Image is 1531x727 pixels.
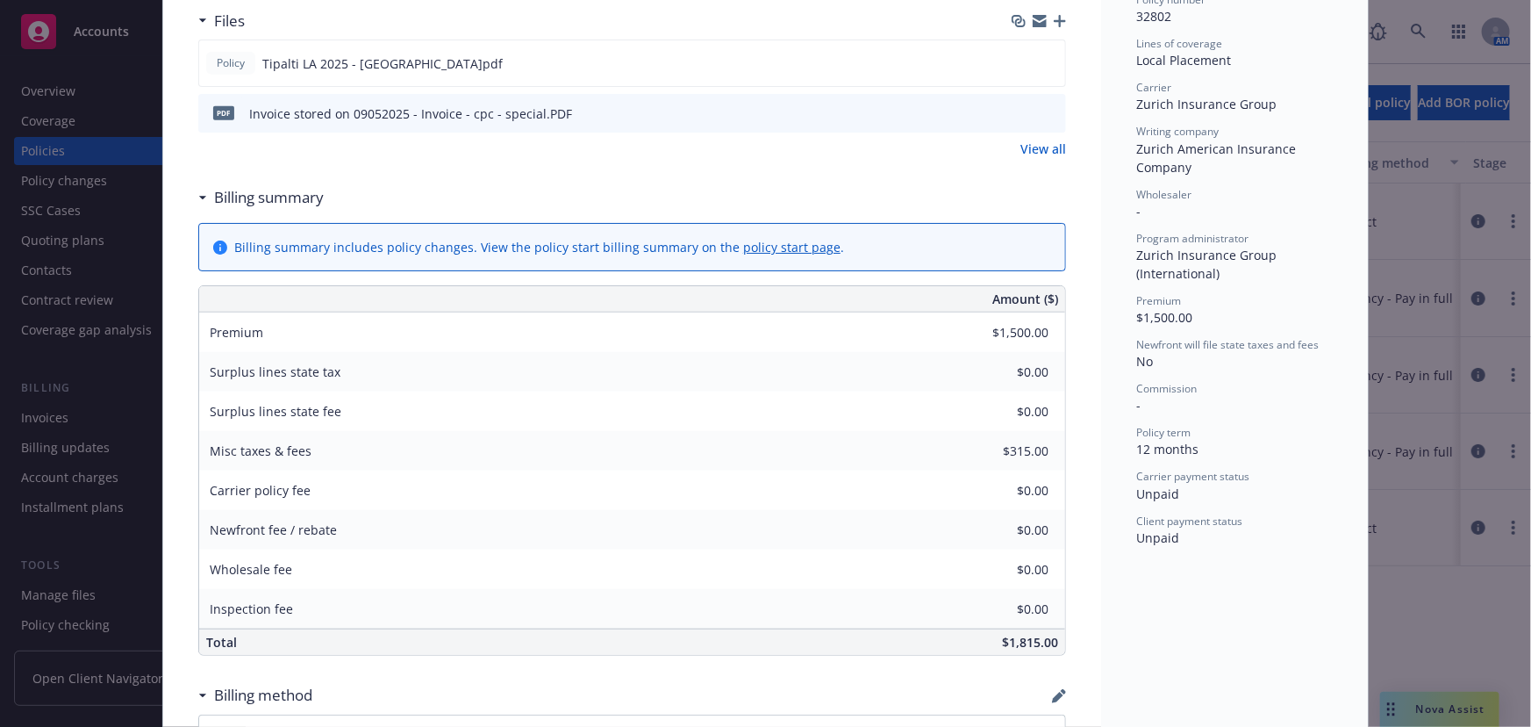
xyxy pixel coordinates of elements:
span: Premium [1136,293,1181,308]
span: Surplus lines state tax [210,363,340,380]
h3: Billing method [214,684,312,707]
span: Newfront fee / rebate [210,522,337,538]
div: Billing summary includes policy changes. View the policy start billing summary on the . [234,238,844,256]
div: Billing summary [198,186,324,209]
span: Amount ($) [992,290,1058,308]
span: Lines of coverage [1136,36,1222,51]
span: Carrier policy fee [210,482,311,499]
span: Carrier payment status [1136,469,1249,484]
input: 0.00 [945,478,1059,504]
span: Zurich Insurance Group [1136,96,1277,112]
button: preview file [1043,104,1059,123]
button: download file [1015,104,1029,123]
a: policy start page [743,239,841,256]
span: Newfront will file state taxes and fees [1136,337,1319,352]
span: No [1136,353,1153,370]
h3: Files [214,10,245,32]
span: Program administrator [1136,231,1248,246]
span: $1,500.00 [1136,309,1192,326]
span: Surplus lines state fee [210,403,341,420]
span: Zurich American Insurance Company [1136,140,1299,176]
button: preview file [1042,54,1058,73]
h3: Billing summary [214,186,324,209]
span: Premium [210,324,263,341]
input: 0.00 [945,399,1059,425]
div: Local Placement [1136,51,1333,69]
input: 0.00 [945,359,1059,385]
span: Misc taxes & fees [210,443,311,459]
input: 0.00 [945,596,1059,623]
span: 12 months [1136,441,1198,457]
span: Commission [1136,381,1197,396]
span: Writing company [1136,124,1219,139]
span: Carrier [1136,80,1171,95]
span: $1,815.00 [1002,634,1058,651]
span: Unpaid [1136,529,1179,546]
span: Wholesale fee [210,561,292,578]
span: - [1136,397,1141,414]
input: 0.00 [945,517,1059,543]
input: 0.00 [945,438,1059,464]
input: 0.00 [945,557,1059,583]
span: Inspection fee [210,601,293,617]
a: View all [1020,140,1066,158]
span: - [1136,203,1141,220]
span: Total [206,634,237,651]
div: Invoice stored on 09052025 - Invoice - cpc - special.PDF [249,104,572,123]
div: Billing method [198,684,312,707]
span: Policy term [1136,425,1191,440]
span: Tipalti LA 2025 - [GEOGRAPHIC_DATA]pdf [262,54,503,73]
span: Client payment status [1136,514,1242,529]
span: PDF [213,106,234,119]
div: Files [198,10,245,32]
button: download file [1014,54,1028,73]
span: Unpaid [1136,486,1179,502]
span: 32802 [1136,8,1171,25]
span: Zurich Insurance Group (International) [1136,247,1280,282]
span: Wholesaler [1136,187,1191,202]
input: 0.00 [945,320,1059,346]
span: Policy [213,55,248,71]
